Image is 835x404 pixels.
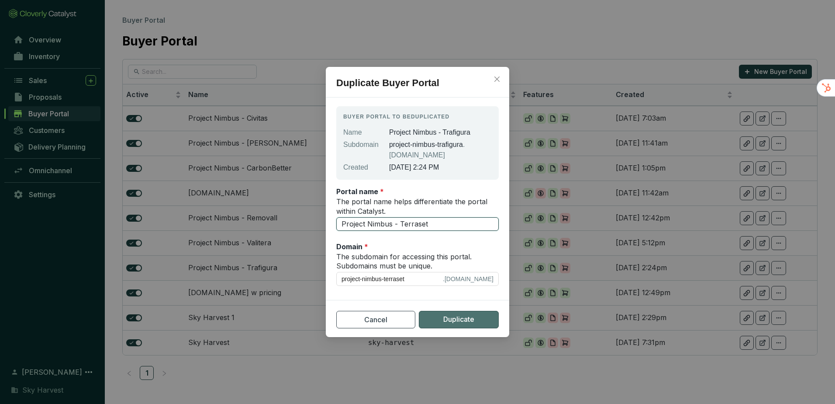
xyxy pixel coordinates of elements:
p: Buyer Portal to be duplicated [343,113,492,120]
label: Portal name [336,187,384,196]
input: your-subdomain [342,274,441,284]
h2: Duplicate Buyer Portal [326,76,509,98]
p: Subdomain [343,139,379,160]
label: Domain [336,242,368,251]
button: Cancel [336,311,415,328]
span: close [493,76,500,83]
span: .[DOMAIN_NAME] [443,274,493,284]
p: [DATE] 2:24 PM [389,162,492,173]
button: Close [490,72,504,86]
span: Duplicate [443,314,474,325]
button: Duplicate [419,311,499,328]
p: Name [343,127,379,138]
span: Cancel [364,314,387,325]
p: project-nimbus-trafigura [389,139,492,160]
p: Created [343,162,379,173]
label: The portal name helps differentiate the portal within Catalyst. [336,197,499,216]
span: Close [490,76,504,83]
p: Project Nimbus - Trafigura [389,127,492,138]
label: The subdomain for accessing this portal. Subdomains must be unique. [336,252,499,271]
